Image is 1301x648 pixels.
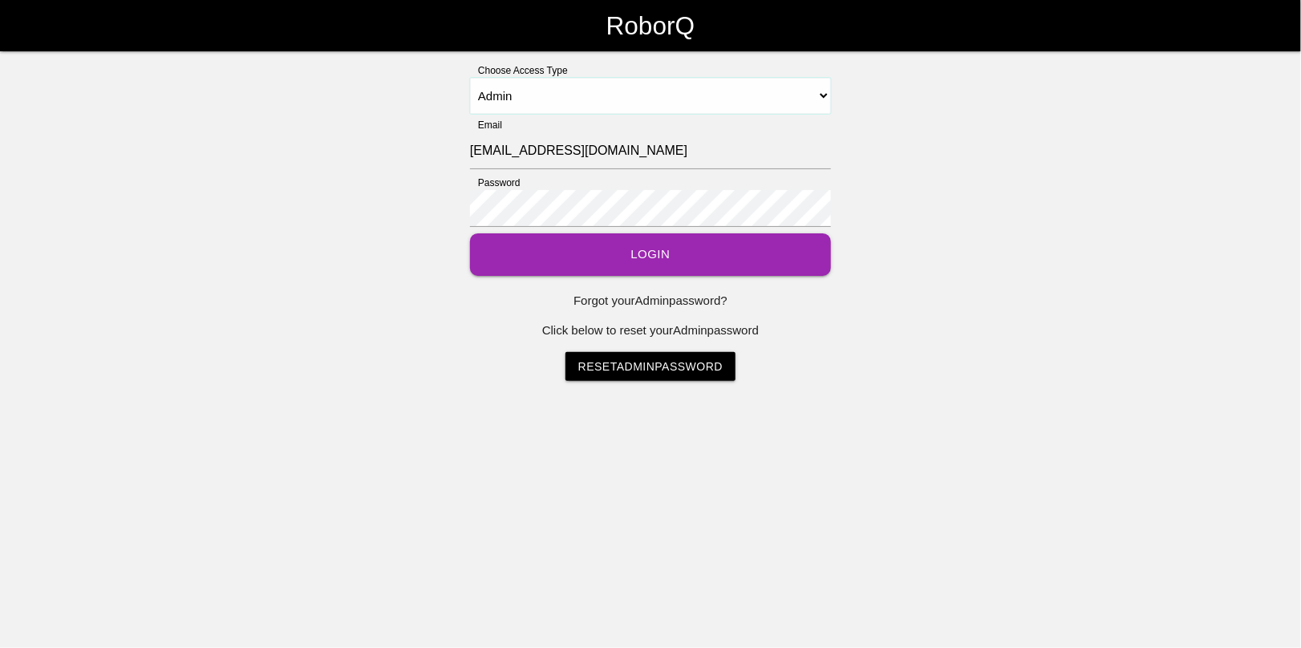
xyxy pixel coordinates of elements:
label: Choose Access Type [470,63,568,78]
p: Forgot your Admin password? [470,292,831,310]
label: Password [470,176,521,190]
a: ResetAdminPassword [565,352,736,381]
button: Login [470,233,831,276]
p: Click below to reset your Admin password [470,322,831,340]
label: Email [470,118,502,132]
